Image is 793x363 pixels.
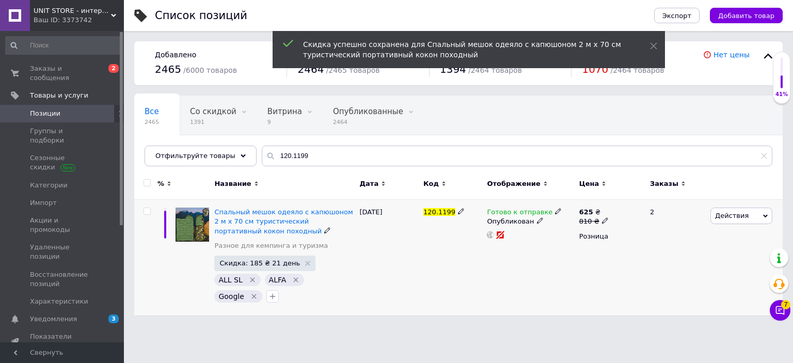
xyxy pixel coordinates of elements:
span: Готово к отправке [487,208,552,219]
a: Спальный мешок одеяло с капюшоном 2 м х 70 см туристический портативный кокон походный [214,208,353,234]
span: Действия [715,212,749,219]
span: ALL SL [218,276,242,284]
a: Нет цены [713,51,750,59]
span: Google [218,292,244,301]
span: Отфильтруйте товары [155,152,235,160]
span: / 6000 товаров [183,66,237,74]
span: 2464 [333,118,403,126]
span: Импорт [30,198,57,208]
span: Акции и промокоды [30,216,96,234]
span: Экспорт [662,12,691,20]
span: Название [214,179,251,188]
span: 1391 [190,118,236,126]
span: Добавить товар [718,12,774,20]
div: Список позиций [155,10,247,21]
span: Код [423,179,439,188]
div: Опубликован [487,217,574,226]
span: Заказы [650,179,678,188]
span: Опубликованные [333,107,403,116]
span: Витрина [267,107,302,116]
div: 2 [644,200,708,315]
span: Показатели работы компании [30,332,96,351]
span: Скидка: 185 ₴ 21 день [219,260,300,266]
span: ALFA [269,276,287,284]
a: Разное для кемпинга и туризма [214,241,328,250]
div: Ваш ID: 3373742 [34,15,124,25]
span: Все [145,107,159,116]
img: Спальный мешок одеяло с капюшоном 2 м х 70 см туристический портативный кокон походный [176,208,209,241]
span: Товары и услуги [30,91,88,100]
span: Уведомления [30,314,77,324]
span: % [157,179,164,188]
b: 625 [579,208,593,216]
span: Заказы и сообщения [30,64,96,83]
input: Поиск по названию позиции, артикулу и поисковым запросам [262,146,772,166]
div: 810 ₴ [579,217,609,226]
span: 9 [267,118,302,126]
span: Отображение [487,179,540,188]
svg: Удалить метку [292,276,300,284]
span: Восстановление позиций [30,270,96,289]
span: Дата [360,179,379,188]
span: 120.1199 [423,208,455,216]
div: Скидка успешно сохранена для Спальный мешок одеяло с капюшоном 2 м х 70 см туристический портатив... [303,39,624,60]
span: Характеристики [30,297,88,306]
button: Экспорт [654,8,700,23]
span: Добавлено [155,51,196,59]
div: ₴ [579,208,609,217]
span: Удаленные позиции [30,243,96,261]
div: [DATE] [357,200,421,315]
span: Категории [30,181,68,190]
span: UNIT STORE - интернет-магазин для всей семьи [34,6,111,15]
span: Группы и подборки [30,127,96,145]
span: 2465 [145,118,159,126]
input: Поиск [5,36,122,55]
span: 2 [108,64,119,73]
span: Цена [579,179,599,188]
span: 2465 [155,63,181,75]
div: Розница [579,232,641,241]
svg: Удалить метку [248,276,257,284]
svg: Удалить метку [250,292,258,301]
button: Добавить товар [710,8,783,23]
span: 3 [108,314,119,323]
div: 41% [773,91,790,98]
button: Чат с покупателем7 [770,300,790,321]
span: Со скидкой [190,107,236,116]
span: 7 [781,300,790,309]
span: Скрытые [145,146,181,155]
span: Сезонные скидки [30,153,96,172]
span: Позиции [30,109,60,118]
